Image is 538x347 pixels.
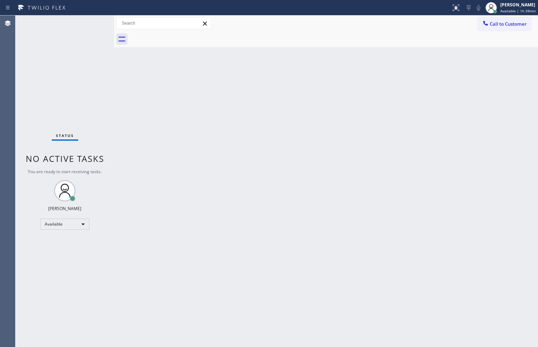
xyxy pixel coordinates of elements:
[500,8,536,13] span: Available | 1h 39min
[477,17,531,31] button: Call to Customer
[474,3,483,13] button: Mute
[28,169,102,175] span: You are ready to start receiving tasks.
[48,206,81,212] div: [PERSON_NAME]
[500,2,536,8] div: [PERSON_NAME]
[40,219,89,230] div: Available
[26,153,104,164] span: No active tasks
[490,21,527,27] span: Call to Customer
[117,18,211,29] input: Search
[56,133,74,138] span: Status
